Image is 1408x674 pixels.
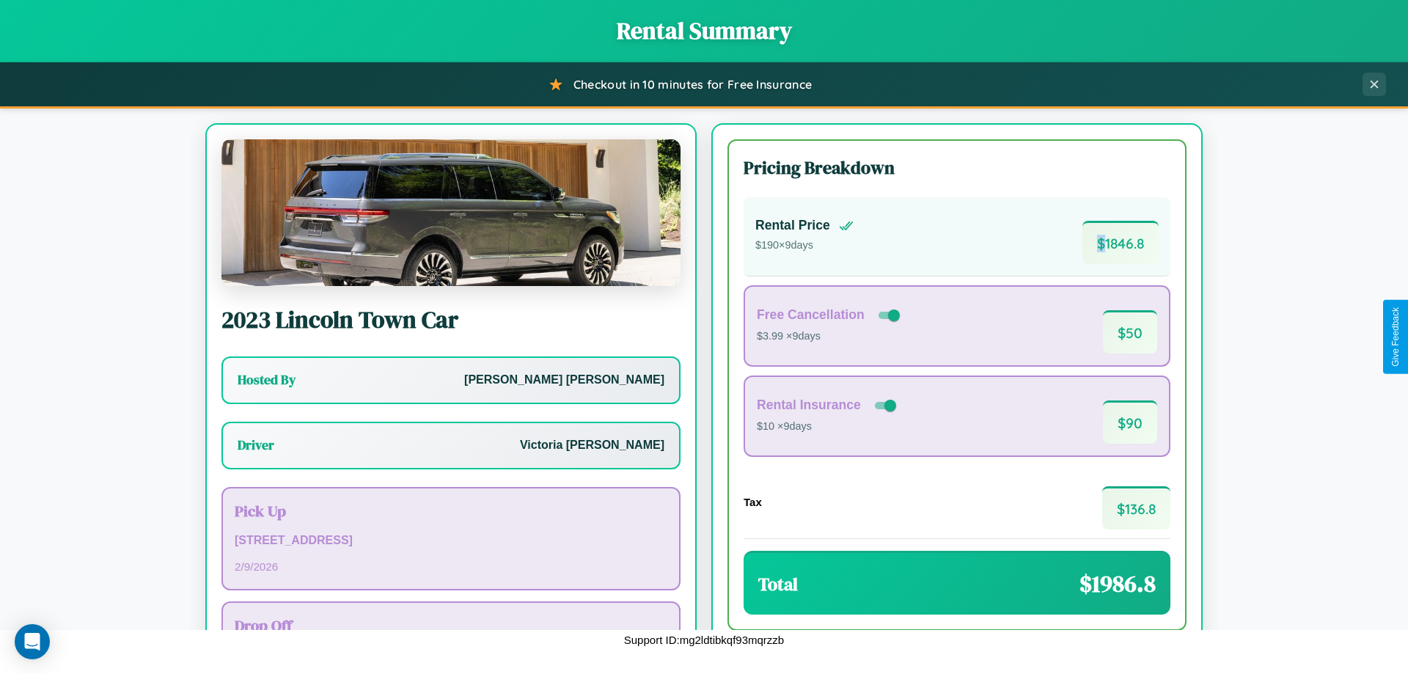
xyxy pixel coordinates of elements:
[744,155,1170,180] h3: Pricing Breakdown
[758,572,798,596] h3: Total
[15,624,50,659] div: Open Intercom Messenger
[1079,568,1156,600] span: $ 1986.8
[221,304,681,336] h2: 2023 Lincoln Town Car
[238,371,296,389] h3: Hosted By
[624,630,784,650] p: Support ID: mg2ldtibkqf93mqrzzb
[235,500,667,521] h3: Pick Up
[1082,221,1159,264] span: $ 1846.8
[520,435,664,456] p: Victoria [PERSON_NAME]
[573,77,812,92] span: Checkout in 10 minutes for Free Insurance
[464,370,664,391] p: [PERSON_NAME] [PERSON_NAME]
[755,236,854,255] p: $ 190 × 9 days
[757,327,903,346] p: $3.99 × 9 days
[757,307,865,323] h4: Free Cancellation
[744,496,762,508] h4: Tax
[15,15,1393,47] h1: Rental Summary
[1103,400,1157,444] span: $ 90
[235,557,667,576] p: 2 / 9 / 2026
[757,417,899,436] p: $10 × 9 days
[235,530,667,552] p: [STREET_ADDRESS]
[235,615,667,636] h3: Drop Off
[1390,307,1401,367] div: Give Feedback
[1103,310,1157,354] span: $ 50
[757,398,861,413] h4: Rental Insurance
[221,139,681,286] img: Lincoln Town Car
[1102,486,1170,530] span: $ 136.8
[755,218,830,233] h4: Rental Price
[238,436,274,454] h3: Driver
